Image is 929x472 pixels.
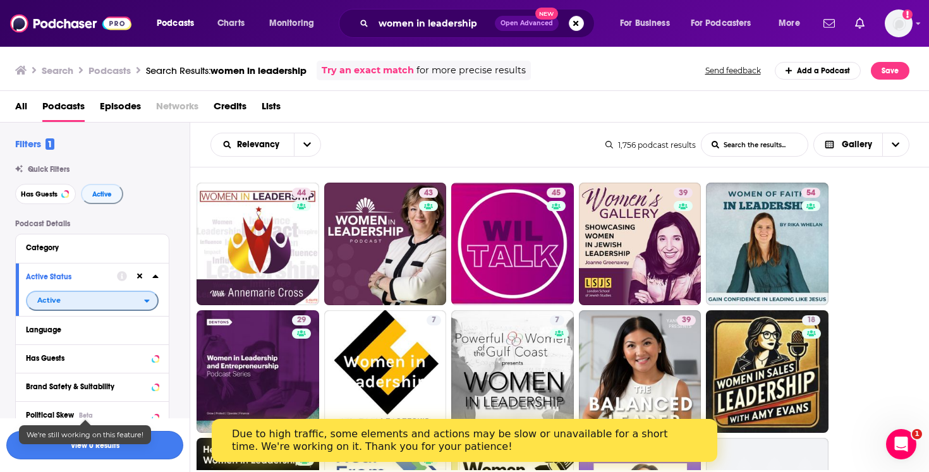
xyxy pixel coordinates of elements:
[26,407,159,423] button: Political SkewBeta
[373,13,495,33] input: Search podcasts, credits, & more...
[912,429,922,439] span: 1
[706,183,829,305] a: 54
[146,64,307,76] div: Search Results:
[842,140,872,149] span: Gallery
[217,15,245,32] span: Charts
[679,187,688,200] span: 39
[294,133,320,156] button: open menu
[209,13,252,33] a: Charts
[262,96,281,122] a: Lists
[885,9,913,37] span: Logged in as Simran12080
[26,239,159,255] button: Category
[260,13,331,33] button: open menu
[15,184,76,204] button: Has Guests
[706,310,829,433] a: 18
[424,187,433,200] span: 43
[297,187,306,200] span: 44
[770,13,816,33] button: open menu
[28,165,70,174] span: Quick Filters
[26,350,159,366] button: Has Guests
[682,314,691,327] span: 39
[26,269,117,284] button: Active Status
[88,64,131,76] h3: Podcasts
[10,11,131,35] img: Podchaser - Follow, Share and Rate Podcasts
[451,183,574,305] a: 45
[419,188,438,198] a: 43
[156,96,198,122] span: Networks
[871,62,909,80] button: Save
[322,63,414,78] a: Try an exact match
[26,378,159,394] button: Brand Safety & Suitability
[211,140,294,149] button: open menu
[547,188,566,198] a: 45
[210,64,307,76] span: women in leadership
[212,419,717,462] iframe: Intercom live chat banner
[92,191,112,198] span: Active
[579,310,701,433] a: 39
[26,382,148,391] div: Brand Safety & Suitability
[42,64,73,76] h3: Search
[495,16,559,31] button: Open AdvancedNew
[15,219,169,228] p: Podcast Details
[579,183,701,305] a: 39
[620,15,670,32] span: For Business
[26,291,159,311] h2: filter dropdown
[902,9,913,20] svg: Add a profile image
[550,315,564,325] a: 7
[611,13,686,33] button: open menu
[46,138,54,150] span: 1
[26,322,159,337] button: Language
[677,315,696,325] a: 39
[26,291,159,311] button: open menu
[701,65,765,76] button: Send feedback
[26,354,148,363] div: Has Guests
[292,315,311,325] a: 29
[214,96,246,122] a: Credits
[237,140,284,149] span: Relevancy
[886,429,916,459] iframe: Intercom live chat
[27,430,143,439] span: We're still working on this feature!
[501,20,553,27] span: Open Advanced
[42,96,85,122] a: Podcasts
[26,411,74,420] span: Political Skew
[801,188,820,198] a: 54
[850,13,870,34] a: Show notifications dropdown
[451,310,574,433] a: 7
[197,183,319,305] a: 44
[146,64,307,76] a: Search Results:women in leadership
[555,314,559,327] span: 7
[535,8,558,20] span: New
[683,13,770,33] button: open menu
[552,187,561,200] span: 45
[26,272,109,281] div: Active Status
[427,315,441,325] a: 7
[79,411,93,420] div: Beta
[297,314,306,327] span: 29
[802,315,820,325] a: 18
[197,310,319,433] a: 29
[210,133,321,157] h2: Choose List sort
[15,138,54,150] h2: Filters
[148,13,210,33] button: open menu
[26,325,150,334] div: Language
[885,9,913,37] img: User Profile
[269,15,314,32] span: Monitoring
[15,96,27,122] a: All
[6,431,183,459] button: View 0 Results
[157,15,194,32] span: Podcasts
[806,187,815,200] span: 54
[605,140,696,150] div: 1,756 podcast results
[818,13,840,34] a: Show notifications dropdown
[100,96,141,122] a: Episodes
[885,9,913,37] button: Show profile menu
[21,191,58,198] span: Has Guests
[81,184,123,204] button: Active
[26,243,150,252] div: Category
[691,15,751,32] span: For Podcasters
